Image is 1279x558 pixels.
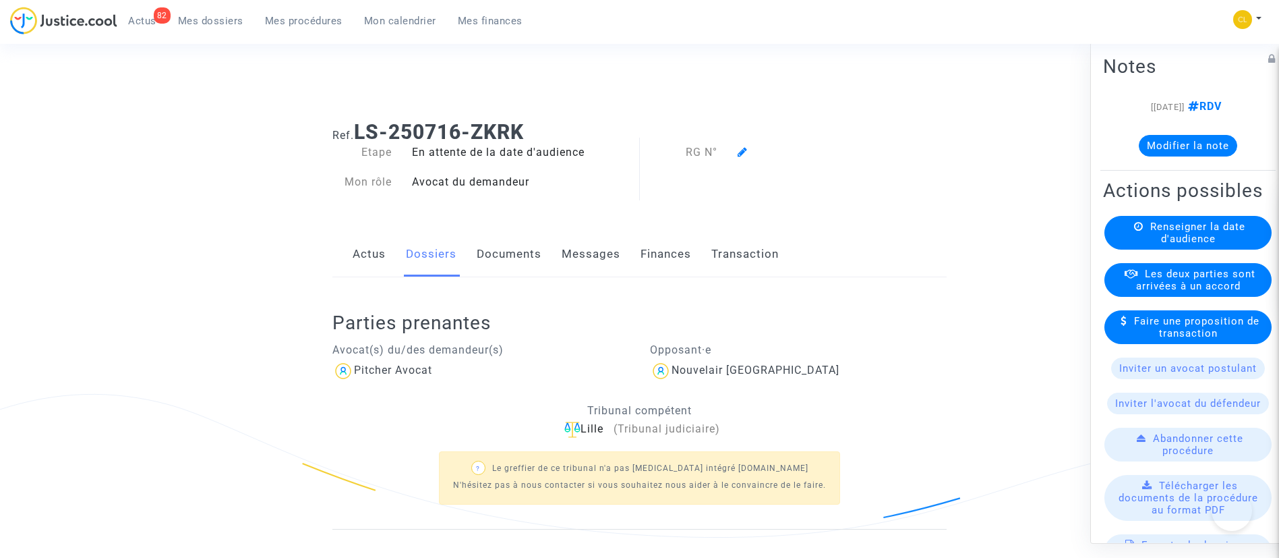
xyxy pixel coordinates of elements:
span: Mon calendrier [364,15,436,27]
a: Mes finances [447,11,533,31]
h2: Actions possibles [1103,178,1273,202]
div: Etape [322,144,402,161]
a: Transaction [711,232,779,277]
a: Mes procédures [254,11,353,31]
img: 6fca9af68d76bfc0a5525c74dfee314f [1233,10,1252,29]
a: Messages [562,232,620,277]
p: Tribunal compétent [332,402,947,419]
p: Avocat(s) du/des demandeur(s) [332,341,630,358]
div: Avocat du demandeur [402,174,640,190]
span: Mes procédures [265,15,343,27]
img: jc-logo.svg [10,7,117,34]
img: icon-user.svg [332,360,354,382]
span: Abandonner cette procédure [1153,432,1243,456]
a: Actus [353,232,386,277]
span: ? [476,465,480,472]
p: Le greffier de ce tribunal n'a pas [MEDICAL_DATA] intégré [DOMAIN_NAME] N'hésitez pas à nous cont... [453,460,826,494]
button: Modifier la note [1139,134,1237,156]
span: Mes dossiers [178,15,243,27]
a: Mon calendrier [353,11,447,31]
div: En attente de la date d'audience [402,144,640,161]
iframe: Help Scout Beacon - Open [1212,491,1252,531]
h2: Notes [1103,54,1273,78]
span: RDV [1185,99,1222,112]
img: icon-user.svg [650,360,672,382]
span: Télécharger les documents de la procédure au format PDF [1119,479,1258,515]
span: Inviter un avocat postulant [1119,362,1257,374]
span: Ref. [332,129,354,142]
span: Les deux parties sont arrivées à un accord [1136,267,1255,291]
a: Mes dossiers [167,11,254,31]
div: 82 [154,7,171,24]
p: Opposant·e [650,341,947,358]
span: Faire une proposition de transaction [1134,314,1259,339]
div: Pitcher Avocat [354,364,432,376]
div: Lille [332,421,947,438]
div: Mon rôle [322,174,402,190]
span: (Tribunal judiciaire) [614,422,720,435]
span: [[DATE]] [1151,101,1185,111]
span: Actus [128,15,156,27]
div: Nouvelair [GEOGRAPHIC_DATA] [672,364,839,376]
span: Mes finances [458,15,523,27]
h2: Parties prenantes [332,311,947,335]
a: Dossiers [406,232,456,277]
span: Inviter l'avocat du défendeur [1115,397,1261,409]
img: icon-faciliter-sm.svg [564,422,581,438]
a: Finances [641,232,691,277]
div: RG N° [640,144,728,161]
span: Renseigner la date d'audience [1150,220,1245,244]
b: LS-250716-ZKRK [354,120,524,144]
a: Documents [477,232,541,277]
a: 82Actus [117,11,167,31]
